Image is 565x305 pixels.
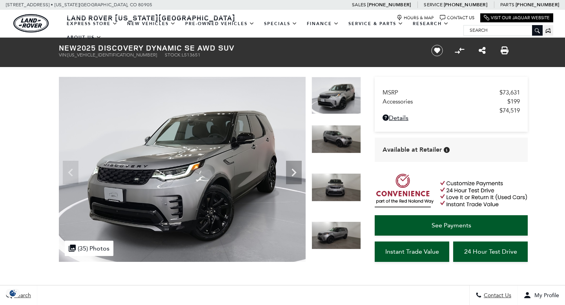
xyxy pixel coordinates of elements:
button: Save vehicle [428,44,446,57]
input: Search [464,25,542,35]
a: Contact Us [440,15,474,21]
a: Instant Trade Value [375,241,449,262]
a: Accessories $199 [383,98,520,105]
img: New 2025 Eiger Grey Land Rover Dynamic SE image 4 [312,221,361,250]
span: $74,519 [499,107,520,114]
a: New Vehicles [122,17,180,31]
nav: Main Navigation [62,17,463,44]
span: My Profile [531,292,559,299]
a: Visit Our Jaguar Website [484,15,550,21]
a: EXPRESS STORE [62,17,122,31]
span: VIN: [59,52,67,58]
span: $73,631 [499,89,520,96]
a: Specials [259,17,302,31]
a: See Payments [375,215,528,236]
a: [PHONE_NUMBER] [367,2,411,8]
button: Compare vehicle [454,45,465,56]
span: See Payments [432,221,471,229]
img: New 2025 Eiger Grey Land Rover Dynamic SE image 2 [312,125,361,153]
a: About Us [62,31,106,44]
a: MSRP $73,631 [383,89,520,96]
a: Land Rover [US_STATE][GEOGRAPHIC_DATA] [62,13,240,22]
span: Stock: [165,52,182,58]
a: land-rover [13,14,49,33]
button: Open user profile menu [518,285,565,305]
a: Hours & Map [397,15,434,21]
span: Accessories [383,98,507,105]
span: L513651 [182,52,200,58]
a: Pre-Owned Vehicles [180,17,259,31]
div: Next [286,161,302,184]
img: New 2025 Eiger Grey Land Rover Dynamic SE image 3 [312,173,361,202]
a: Research [408,17,454,31]
span: 24 Hour Test Drive [464,248,517,255]
span: [US_VEHICLE_IDENTIFICATION_NUMBER] [67,52,157,58]
img: Land Rover [13,14,49,33]
a: [PHONE_NUMBER] [516,2,559,8]
span: MSRP [383,89,499,96]
div: (35) Photos [65,241,113,256]
section: Click to Open Cookie Consent Modal [4,289,22,297]
a: Service & Parts [344,17,408,31]
img: New 2025 Eiger Grey Land Rover Dynamic SE image 1 [59,77,306,262]
a: Details [383,114,520,122]
a: [PHONE_NUMBER] [444,2,487,8]
img: New 2025 Eiger Grey Land Rover Dynamic SE image 1 [312,77,361,114]
h1: 2025 Discovery Dynamic SE AWD SUV [59,44,418,52]
span: Available at Retailer [383,145,442,154]
a: 24 Hour Test Drive [453,241,528,262]
span: Instant Trade Value [385,248,439,255]
strong: New [59,42,77,53]
a: $74,519 [383,107,520,114]
span: Land Rover [US_STATE][GEOGRAPHIC_DATA] [67,13,235,22]
div: Vehicle is in stock and ready for immediate delivery. Due to demand, availability is subject to c... [444,147,450,153]
a: [STREET_ADDRESS] • [US_STATE][GEOGRAPHIC_DATA], CO 80905 [6,2,152,7]
span: Sales [352,2,366,7]
span: Parts [500,2,514,7]
a: Finance [302,17,344,31]
img: Opt-Out Icon [4,289,22,297]
span: Service [424,2,442,7]
span: Contact Us [482,292,511,299]
a: Print this New 2025 Discovery Dynamic SE AWD SUV [501,46,508,55]
span: $199 [507,98,520,105]
a: Share this New 2025 Discovery Dynamic SE AWD SUV [479,46,486,55]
